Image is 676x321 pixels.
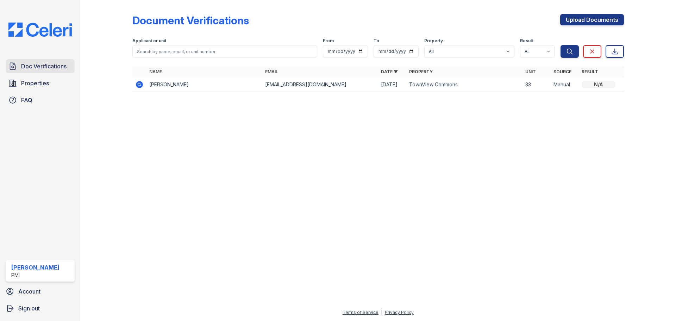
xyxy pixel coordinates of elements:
a: Unit [525,69,536,74]
span: Account [18,287,40,296]
a: Name [149,69,162,74]
a: Date ▼ [381,69,398,74]
td: 33 [522,78,551,92]
span: Properties [21,79,49,87]
a: Properties [6,76,75,90]
div: [PERSON_NAME] [11,263,60,272]
td: [PERSON_NAME] [146,78,262,92]
a: Terms of Service [343,310,378,315]
a: FAQ [6,93,75,107]
div: | [381,310,382,315]
label: From [323,38,334,44]
td: [EMAIL_ADDRESS][DOMAIN_NAME] [262,78,378,92]
input: Search by name, email, or unit number [132,45,317,58]
td: TownView Commons [406,78,522,92]
a: Sign out [3,301,77,315]
img: CE_Logo_Blue-a8612792a0a2168367f1c8372b55b34899dd931a85d93a1a3d3e32e68fde9ad4.png [3,23,77,37]
a: Source [553,69,571,74]
div: Document Verifications [132,14,249,27]
a: Property [409,69,433,74]
span: Doc Verifications [21,62,67,70]
td: Manual [551,78,579,92]
a: Result [582,69,598,74]
label: Applicant or unit [132,38,166,44]
a: Doc Verifications [6,59,75,73]
span: FAQ [21,96,32,104]
label: To [374,38,379,44]
span: Sign out [18,304,40,313]
div: PMI [11,272,60,279]
div: N/A [582,81,615,88]
td: [DATE] [378,78,406,92]
a: Email [265,69,278,74]
label: Property [424,38,443,44]
a: Privacy Policy [385,310,414,315]
label: Result [520,38,533,44]
a: Account [3,284,77,298]
a: Upload Documents [560,14,624,25]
